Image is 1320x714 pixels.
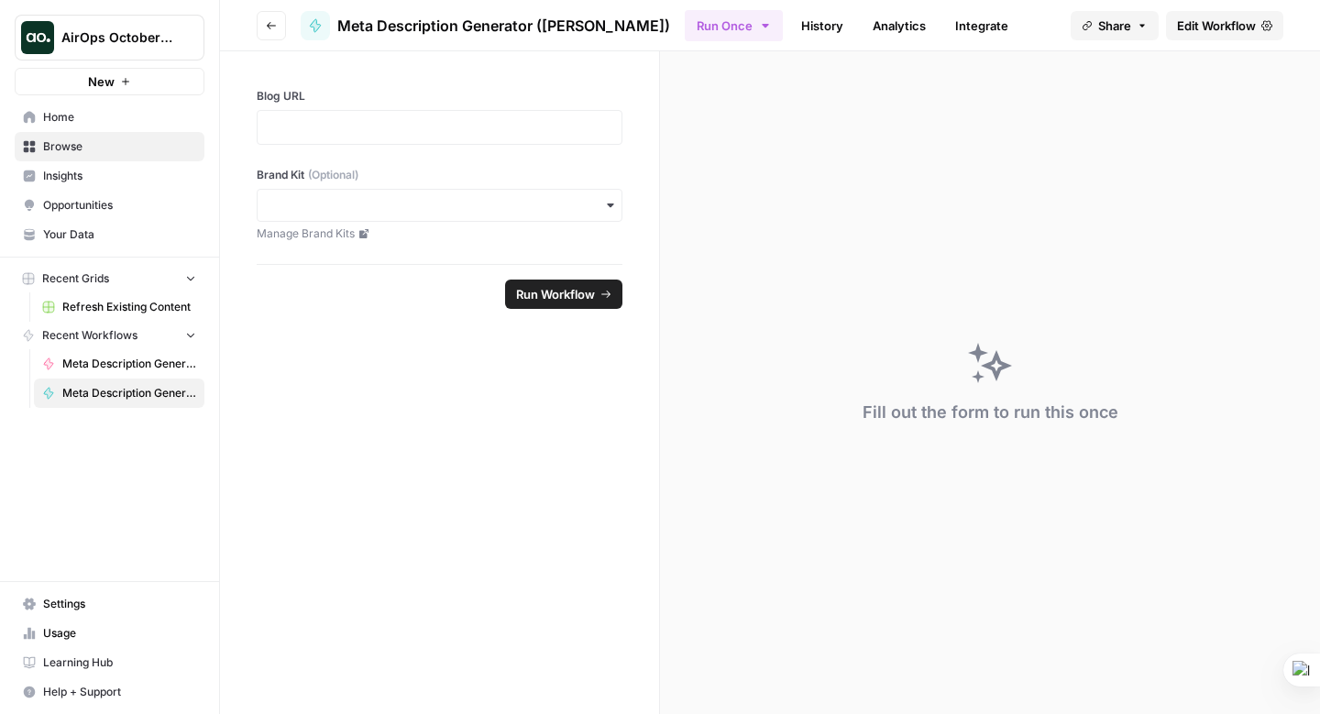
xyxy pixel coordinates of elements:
a: Refresh Existing Content [34,292,204,322]
a: Meta Description Generator ([PERSON_NAME]) [301,11,670,40]
span: Your Data [43,226,196,243]
span: Meta Description Generator ([PERSON_NAME]) [62,356,196,372]
button: New [15,68,204,95]
button: Run Workflow [505,280,622,309]
span: Settings [43,596,196,612]
span: Insights [43,168,196,184]
span: Recent Workflows [42,327,137,344]
a: Integrate [944,11,1019,40]
div: Fill out the form to run this once [863,400,1118,425]
label: Blog URL [257,88,622,104]
span: New [88,72,115,91]
button: Workspace: AirOps October Cohort [15,15,204,60]
span: Recent Grids [42,270,109,287]
span: Refresh Existing Content [62,299,196,315]
button: Run Once [685,10,783,41]
span: Run Workflow [516,285,595,303]
span: Usage [43,625,196,642]
span: Meta Description Generator ([PERSON_NAME]) [337,15,670,37]
span: Help + Support [43,684,196,700]
button: Recent Workflows [15,322,204,349]
span: Share [1098,16,1131,35]
span: Home [43,109,196,126]
span: Learning Hub [43,654,196,671]
a: Manage Brand Kits [257,225,622,242]
a: History [790,11,854,40]
button: Help + Support [15,677,204,707]
span: Browse [43,138,196,155]
a: Browse [15,132,204,161]
a: Meta Description Generator ([PERSON_NAME]) [34,379,204,408]
a: Meta Description Generator ([PERSON_NAME]) [34,349,204,379]
a: Edit Workflow [1166,11,1283,40]
a: Settings [15,589,204,619]
a: Analytics [862,11,937,40]
button: Share [1071,11,1159,40]
span: Opportunities [43,197,196,214]
a: Learning Hub [15,648,204,677]
span: AirOps October Cohort [61,28,172,47]
a: Usage [15,619,204,648]
img: AirOps October Cohort Logo [21,21,54,54]
a: Home [15,103,204,132]
span: Edit Workflow [1177,16,1256,35]
span: Meta Description Generator ([PERSON_NAME]) [62,385,196,401]
a: Opportunities [15,191,204,220]
span: (Optional) [308,167,358,183]
a: Insights [15,161,204,191]
label: Brand Kit [257,167,622,183]
button: Recent Grids [15,265,204,292]
a: Your Data [15,220,204,249]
